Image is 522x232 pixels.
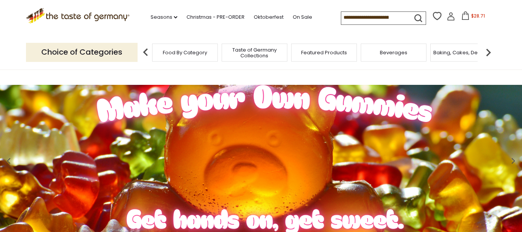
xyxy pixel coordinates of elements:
[433,50,493,55] a: Baking, Cakes, Desserts
[186,13,245,21] a: Christmas - PRE-ORDER
[380,50,407,55] a: Beverages
[457,11,489,23] button: $28.71
[163,50,207,55] a: Food By Category
[293,13,312,21] a: On Sale
[471,13,485,19] span: $28.71
[26,43,138,62] p: Choice of Categories
[301,50,347,55] a: Featured Products
[151,13,177,21] a: Seasons
[138,45,153,60] img: previous arrow
[481,45,496,60] img: next arrow
[254,13,284,21] a: Oktoberfest
[224,47,285,58] a: Taste of Germany Collections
